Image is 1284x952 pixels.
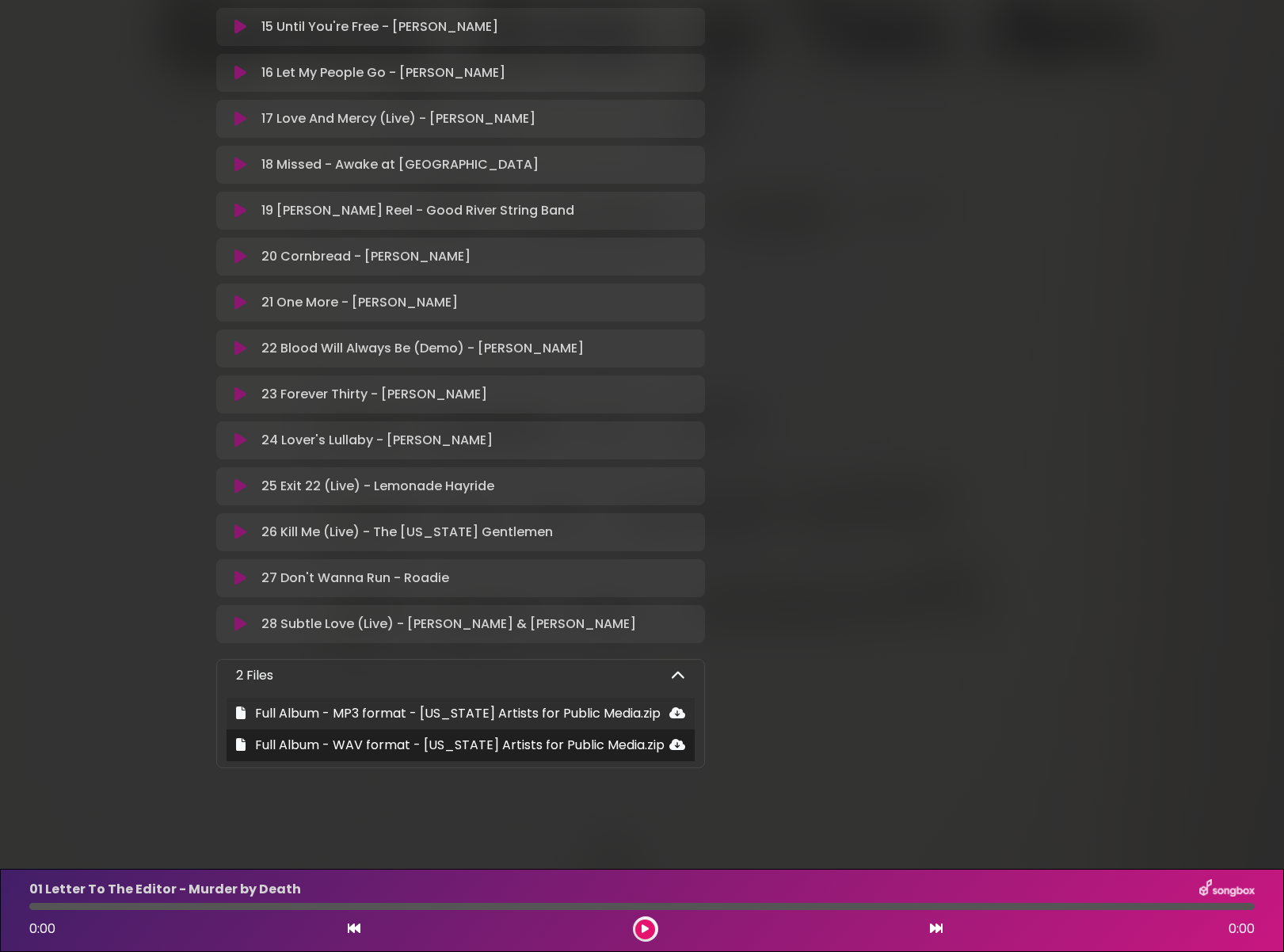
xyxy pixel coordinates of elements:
p: 28 Subtle Love (Live) - [PERSON_NAME] & [PERSON_NAME] [261,615,636,634]
p: 24 Lover's Lullaby - [PERSON_NAME] [261,431,493,450]
p: 19 [PERSON_NAME] Reel - Good River String Band [261,201,574,220]
p: 18 Missed - Awake at [GEOGRAPHIC_DATA] [261,155,539,174]
p: 25 Exit 22 (Live) - Lemonade Hayride [261,477,494,496]
p: 22 Blood Will Always Be (Demo) - [PERSON_NAME] [261,339,584,358]
p: 23 Forever Thirty - [PERSON_NAME] [261,385,487,404]
p: 16 Let My People Go - [PERSON_NAME] [261,63,505,82]
span: Full Album - MP3 format - [US_STATE] Artists for Public Media.zip [255,704,661,722]
p: 2 Files [236,666,273,685]
p: 20 Cornbread - [PERSON_NAME] [261,247,471,266]
span: Full Album - WAV format - [US_STATE] Artists for Public Media.zip [255,736,665,754]
p: 26 Kill Me (Live) - The [US_STATE] Gentlemen [261,523,553,542]
p: 21 One More - [PERSON_NAME] [261,293,458,312]
p: 27 Don't Wanna Run - Roadie [261,569,449,588]
p: 17 Love And Mercy (Live) - [PERSON_NAME] [261,109,535,128]
p: 15 Until You're Free - [PERSON_NAME] [261,17,498,36]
